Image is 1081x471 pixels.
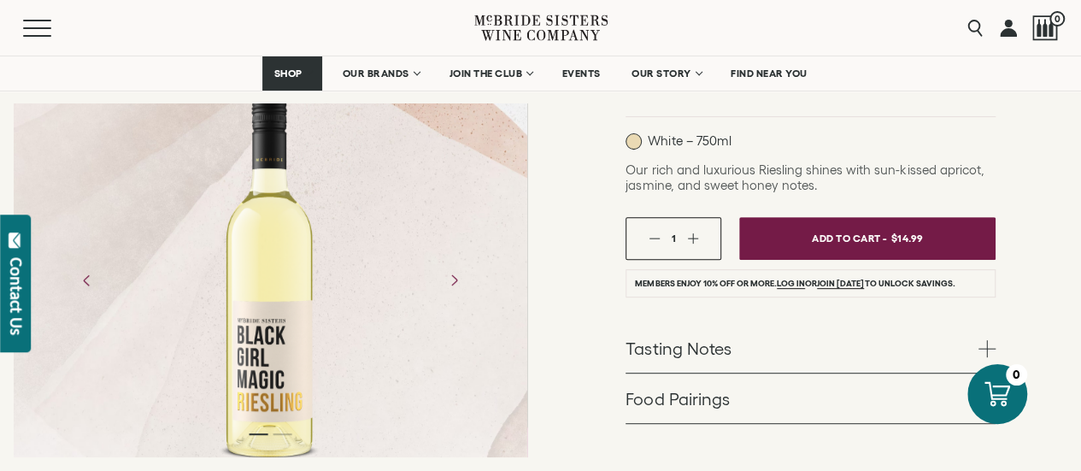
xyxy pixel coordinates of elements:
[449,68,522,79] span: JOIN THE CLUB
[273,68,303,79] span: SHOP
[739,217,996,260] button: Add To Cart - $14.99
[438,56,543,91] a: JOIN THE CLUB
[23,20,85,37] button: Mobile Menu Trigger
[65,258,109,303] button: Previous
[8,257,25,335] div: Contact Us
[731,68,808,79] span: FIND NEAR YOU
[331,56,429,91] a: OUR BRANDS
[273,433,291,435] li: Page dot 2
[891,226,924,250] span: $14.99
[720,56,819,91] a: FIND NEAR YOU
[551,56,612,91] a: EVENTS
[262,56,322,91] a: SHOP
[626,133,731,150] p: White – 750ml
[1049,11,1065,26] span: 0
[672,233,676,244] span: 1
[620,56,712,91] a: OUR STORY
[632,68,691,79] span: OUR STORY
[249,433,267,435] li: Page dot 1
[626,269,996,297] li: Members enjoy 10% off or more. or to unlock savings.
[626,374,996,423] a: Food Pairings
[812,226,887,250] span: Add To Cart -
[342,68,408,79] span: OUR BRANDS
[817,279,864,289] a: join [DATE]
[432,258,476,303] button: Next
[777,279,805,289] a: Log in
[626,162,984,192] span: Our rich and luxurious Riesling shines with sun-kissed apricot, jasmine, and sweet honey notes.
[1006,364,1027,386] div: 0
[626,323,996,373] a: Tasting Notes
[562,68,601,79] span: EVENTS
